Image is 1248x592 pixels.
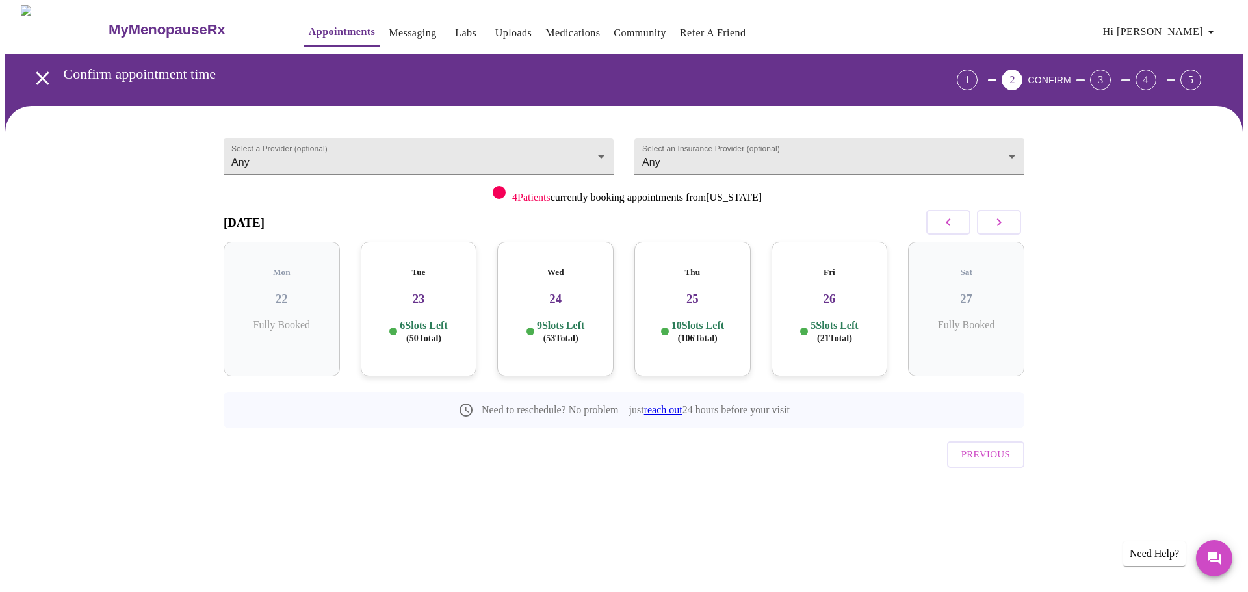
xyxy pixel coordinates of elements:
[21,5,107,54] img: MyMenopauseRx Logo
[671,319,724,344] p: 10 Slots Left
[645,292,740,306] h3: 25
[1002,70,1022,90] div: 2
[961,446,1010,463] span: Previous
[383,20,441,46] button: Messaging
[455,24,476,42] a: Labs
[614,24,666,42] a: Community
[645,267,740,277] h5: Thu
[918,319,1014,331] p: Fully Booked
[1090,70,1111,90] div: 3
[389,24,436,42] a: Messaging
[23,59,62,97] button: open drawer
[406,333,441,343] span: ( 50 Total)
[545,24,600,42] a: Medications
[400,319,447,344] p: 6 Slots Left
[445,20,487,46] button: Labs
[304,19,380,47] button: Appointments
[234,319,330,331] p: Fully Booked
[1123,541,1186,566] div: Need Help?
[1136,70,1156,90] div: 4
[309,23,375,41] a: Appointments
[512,192,762,203] p: currently booking appointments from [US_STATE]
[680,24,746,42] a: Refer a Friend
[608,20,671,46] button: Community
[234,267,330,277] h5: Mon
[1098,19,1224,45] button: Hi [PERSON_NAME]
[675,20,751,46] button: Refer a Friend
[678,333,718,343] span: ( 106 Total)
[482,404,790,416] p: Need to reschedule? No problem—just 24 hours before your visit
[371,292,467,306] h3: 23
[1028,75,1071,85] span: CONFIRM
[543,333,578,343] span: ( 53 Total)
[495,24,532,42] a: Uploads
[371,267,467,277] h5: Tue
[817,333,852,343] span: ( 21 Total)
[1180,70,1201,90] div: 5
[224,216,265,230] h3: [DATE]
[490,20,538,46] button: Uploads
[918,267,1014,277] h5: Sat
[1103,23,1219,41] span: Hi [PERSON_NAME]
[508,292,603,306] h3: 24
[1196,540,1232,576] button: Messages
[508,267,603,277] h5: Wed
[109,21,226,38] h3: MyMenopauseRx
[957,70,978,90] div: 1
[234,292,330,306] h3: 22
[107,7,278,53] a: MyMenopauseRx
[224,138,614,175] div: Any
[811,319,858,344] p: 5 Slots Left
[918,292,1014,306] h3: 27
[782,292,877,306] h3: 26
[634,138,1024,175] div: Any
[644,404,682,415] a: reach out
[782,267,877,277] h5: Fri
[64,66,885,83] h3: Confirm appointment time
[537,319,584,344] p: 9 Slots Left
[540,20,605,46] button: Medications
[947,441,1024,467] button: Previous
[512,192,551,203] span: 4 Patients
